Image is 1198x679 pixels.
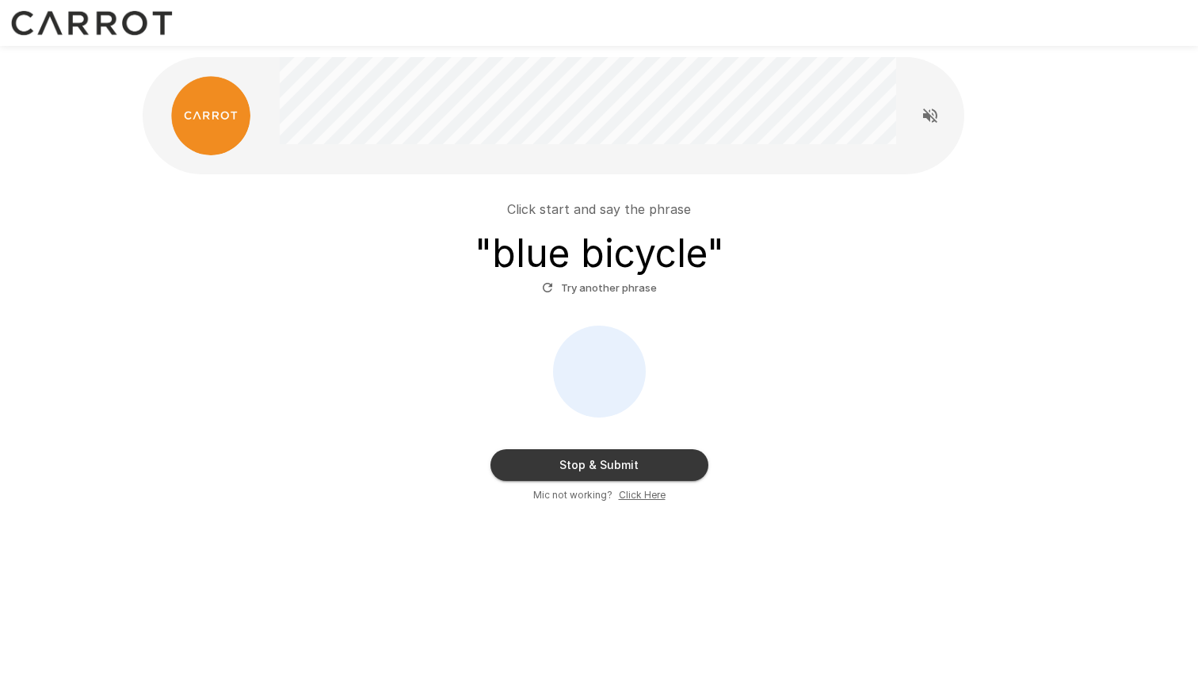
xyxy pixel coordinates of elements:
button: Try another phrase [538,276,661,300]
span: Mic not working? [533,487,612,503]
u: Click Here [619,489,666,501]
h3: " blue bicycle " [475,231,724,276]
p: Click start and say the phrase [507,200,691,219]
button: Read questions aloud [914,100,946,132]
button: Stop & Submit [490,449,708,481]
img: carrot_logo.png [171,76,250,155]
